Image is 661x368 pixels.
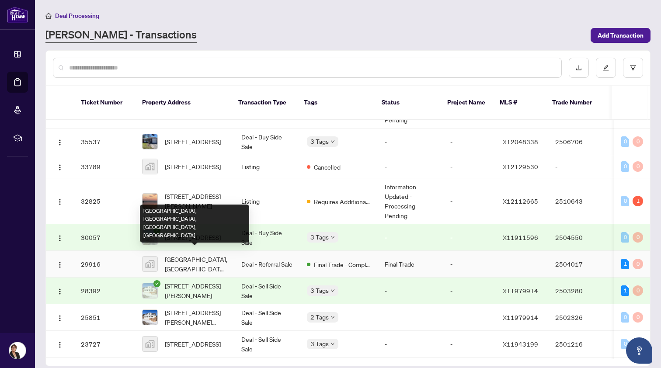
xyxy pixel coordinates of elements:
[443,224,496,251] td: -
[545,86,606,120] th: Trade Number
[53,135,67,149] button: Logo
[621,232,629,243] div: 0
[548,304,609,331] td: 2502326
[626,337,652,364] button: Open asap
[56,164,63,171] img: Logo
[503,138,538,146] span: X12048338
[234,331,300,358] td: Deal - Sell Side Sale
[623,58,643,78] button: filter
[53,310,67,324] button: Logo
[165,191,227,211] span: [STREET_ADDRESS][PERSON_NAME]
[330,235,335,240] span: down
[633,196,643,206] div: 1
[378,128,443,155] td: -
[443,251,496,278] td: -
[503,287,538,295] span: X11979914
[53,257,67,271] button: Logo
[330,288,335,293] span: down
[576,65,582,71] span: download
[143,310,157,325] img: thumbnail-img
[633,161,643,172] div: 0
[310,232,329,242] span: 3 Tags
[548,155,609,178] td: -
[53,194,67,208] button: Logo
[135,86,231,120] th: Property Address
[621,136,629,147] div: 0
[56,235,63,242] img: Logo
[548,128,609,155] td: 2506706
[503,163,538,170] span: X12129530
[310,312,329,322] span: 2 Tags
[621,259,629,269] div: 1
[53,337,67,351] button: Logo
[310,136,329,146] span: 3 Tags
[591,28,651,43] button: Add Transaction
[55,12,99,20] span: Deal Processing
[440,86,493,120] th: Project Name
[310,339,329,349] span: 3 Tags
[74,86,135,120] th: Ticket Number
[621,161,629,172] div: 0
[165,339,221,349] span: [STREET_ADDRESS]
[234,128,300,155] td: Deal - Buy Side Sale
[375,86,440,120] th: Status
[378,251,443,278] td: Final Trade
[74,278,135,304] td: 28392
[165,281,227,300] span: [STREET_ADDRESS][PERSON_NAME]
[503,197,538,205] span: X12112665
[378,224,443,251] td: -
[378,304,443,331] td: -
[548,331,609,358] td: 2501216
[378,331,443,358] td: -
[74,155,135,178] td: 33789
[234,224,300,251] td: Deal - Buy Side Sale
[53,160,67,174] button: Logo
[330,315,335,319] span: down
[621,196,629,206] div: 0
[548,278,609,304] td: 2503280
[45,28,197,43] a: [PERSON_NAME] - Transactions
[153,280,160,287] span: check-circle
[74,331,135,358] td: 23727
[56,139,63,146] img: Logo
[443,304,496,331] td: -
[633,136,643,147] div: 0
[630,65,636,71] span: filter
[314,197,371,206] span: Requires Additional Docs
[314,162,341,172] span: Cancelled
[443,178,496,224] td: -
[633,232,643,243] div: 0
[621,312,629,323] div: 0
[9,342,26,359] img: Profile Icon
[621,339,629,349] div: 0
[234,251,300,278] td: Deal - Referral Sale
[234,278,300,304] td: Deal - Sell Side Sale
[234,304,300,331] td: Deal - Sell Side Sale
[143,257,157,271] img: thumbnail-img
[234,155,300,178] td: Listing
[53,230,67,244] button: Logo
[56,261,63,268] img: Logo
[569,58,589,78] button: download
[297,86,375,120] th: Tags
[548,178,609,224] td: 2510643
[493,86,545,120] th: MLS #
[621,285,629,296] div: 1
[231,86,297,120] th: Transaction Type
[310,285,329,295] span: 3 Tags
[443,278,496,304] td: -
[548,251,609,278] td: 2504017
[603,65,609,71] span: edit
[143,283,157,298] img: thumbnail-img
[74,178,135,224] td: 32825
[443,155,496,178] td: -
[165,162,221,171] span: [STREET_ADDRESS]
[330,139,335,144] span: down
[56,341,63,348] img: Logo
[140,205,249,243] div: [GEOGRAPHIC_DATA], [GEOGRAPHIC_DATA], [GEOGRAPHIC_DATA], [GEOGRAPHIC_DATA]
[143,194,157,208] img: thumbnail-img
[633,259,643,269] div: 0
[7,7,28,23] img: logo
[378,278,443,304] td: -
[314,260,371,269] span: Final Trade - Completed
